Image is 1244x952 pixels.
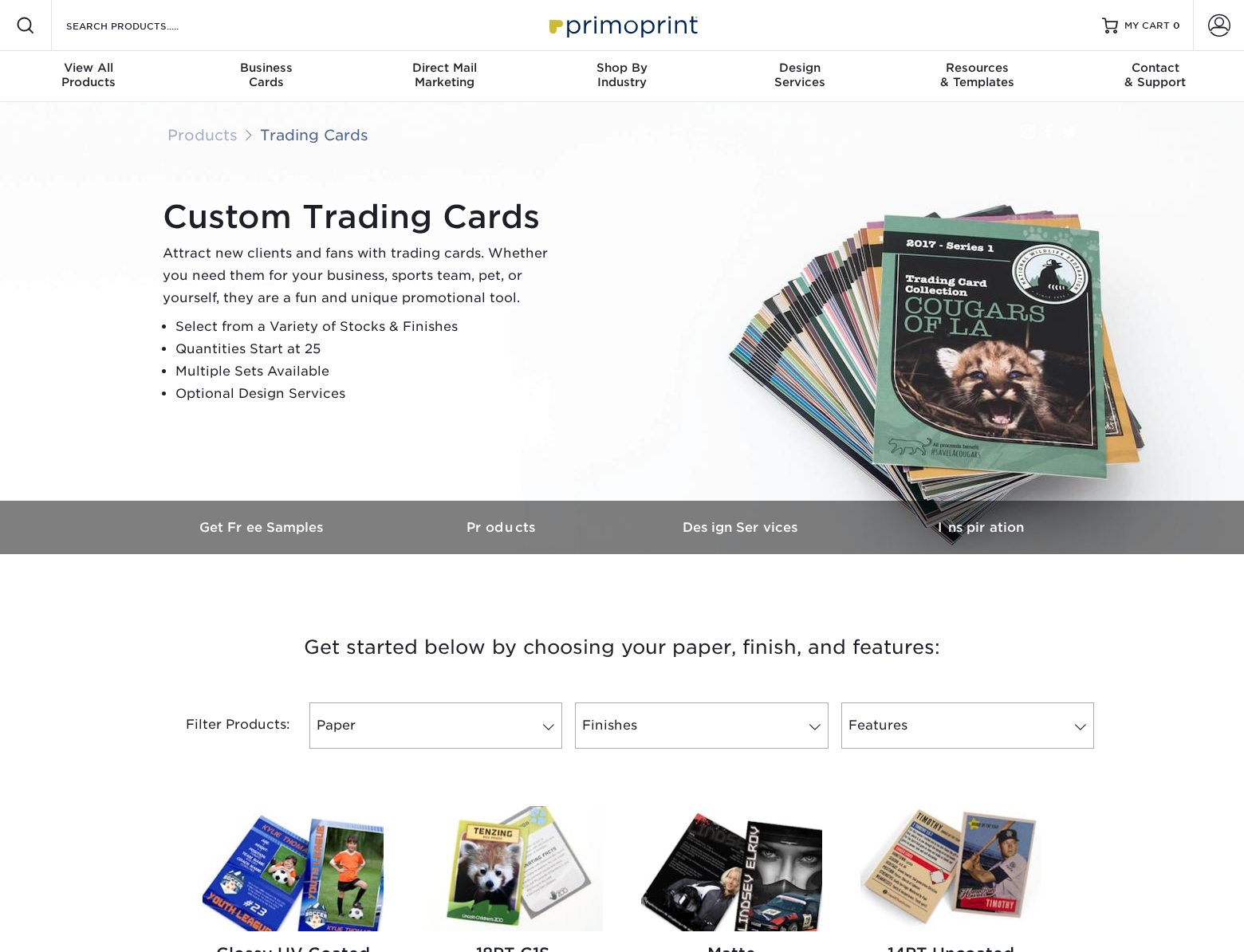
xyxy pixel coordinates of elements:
h3: Get started below by choosing your paper, finish, and features: [155,612,1088,683]
a: DesignServices [711,51,888,102]
a: Design Services [622,501,861,554]
span: MY CART [1124,19,1170,33]
a: Shop ByIndustry [533,51,711,102]
a: Paper [309,702,562,749]
img: 14PT Uncoated Trading Cards [860,806,1041,931]
a: Trading Cards [260,126,368,144]
span: 0 [1173,20,1180,31]
a: Get Free Samples [144,501,383,554]
a: Resources& Templates [888,51,1066,102]
h3: Design Services [622,520,861,535]
img: Glossy UV Coated Trading Cards [203,806,384,931]
a: Contact& Support [1066,51,1244,102]
div: & Support [1066,61,1244,89]
li: Optional Design Services [175,383,561,405]
img: Primoprint [542,8,702,42]
a: BusinessCards [178,51,356,102]
li: Multiple Sets Available [175,360,561,383]
span: Direct Mail [356,61,533,75]
h1: Custom Trading Cards [163,198,561,236]
p: Attract new clients and fans with trading cards. Whether you need them for your business, sports ... [163,242,561,309]
div: Services [711,61,888,89]
div: Marketing [356,61,533,89]
a: Products [383,501,622,554]
a: Direct MailMarketing [356,51,533,102]
a: Finishes [575,702,828,749]
span: Resources [888,61,1066,75]
h3: Get Free Samples [144,520,383,535]
input: SEARCH PRODUCTS..... [65,16,220,35]
h3: Products [383,520,622,535]
img: Matte Trading Cards [641,806,822,931]
a: Inspiration [861,501,1100,554]
span: Contact [1066,61,1244,75]
h3: Inspiration [861,520,1100,535]
div: Industry [533,61,711,89]
div: Filter Products: [144,702,303,749]
a: Products [167,126,238,144]
li: Select from a Variety of Stocks & Finishes [175,316,561,338]
span: Design [711,61,888,75]
span: Shop By [533,61,711,75]
div: Cards [178,61,356,89]
div: & Templates [888,61,1066,89]
img: 18PT C1S Trading Cards [422,806,603,931]
a: Features [841,702,1094,749]
li: Quantities Start at 25 [175,338,561,360]
span: Business [178,61,356,75]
